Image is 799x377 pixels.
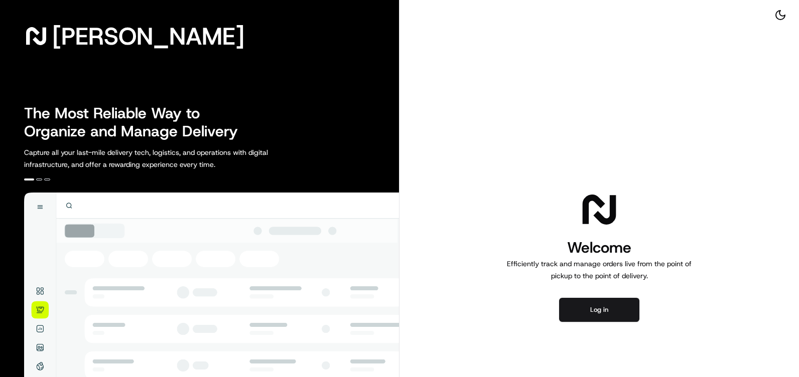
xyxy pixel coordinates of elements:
p: Capture all your last-mile delivery tech, logistics, and operations with digital infrastructure, ... [24,146,313,170]
button: Log in [559,298,639,322]
span: [PERSON_NAME] [52,26,244,46]
p: Efficiently track and manage orders live from the point of pickup to the point of delivery. [503,258,696,282]
h2: The Most Reliable Way to Organize and Manage Delivery [24,104,249,140]
h1: Welcome [503,238,696,258]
